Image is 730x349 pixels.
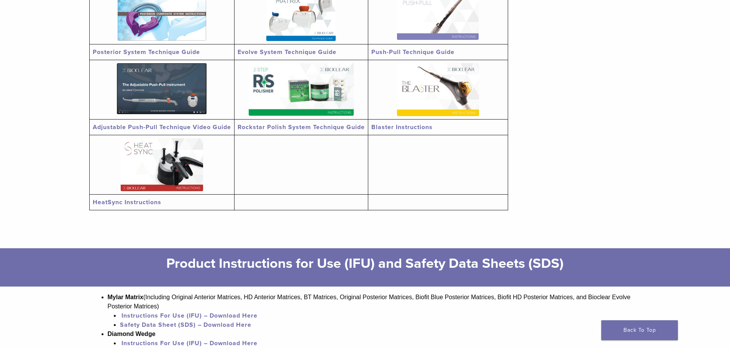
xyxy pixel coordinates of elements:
[108,294,143,300] strong: Mylar Matrix
[371,48,454,56] a: Push-Pull Technique Guide
[121,339,258,347] a: Instructions For Use (IFU) – Download Here
[371,123,433,131] a: Blaster Instructions
[238,48,336,56] a: Evolve System Technique Guide
[238,123,365,131] a: Rockstar Polish System Technique Guide
[108,331,156,337] strong: Diamond Wedge
[108,293,641,329] li: (Including Original Anterior Matrices, HD Anterior Matrices, BT Matrices, Original Posterior Matr...
[93,123,231,131] a: Adjustable Push-Pull Technique Video Guide
[93,48,200,56] a: Posterior System Technique Guide
[93,198,161,206] a: HeatSync Instructions
[121,312,258,320] a: Instructions For Use (IFU) – Download Here
[128,254,603,273] h2: Product Instructions for Use (IFU) and Safety Data Sheets (SDS)
[601,320,678,340] a: Back To Top
[120,321,251,329] a: Safety Data Sheet (SDS) – Download Here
